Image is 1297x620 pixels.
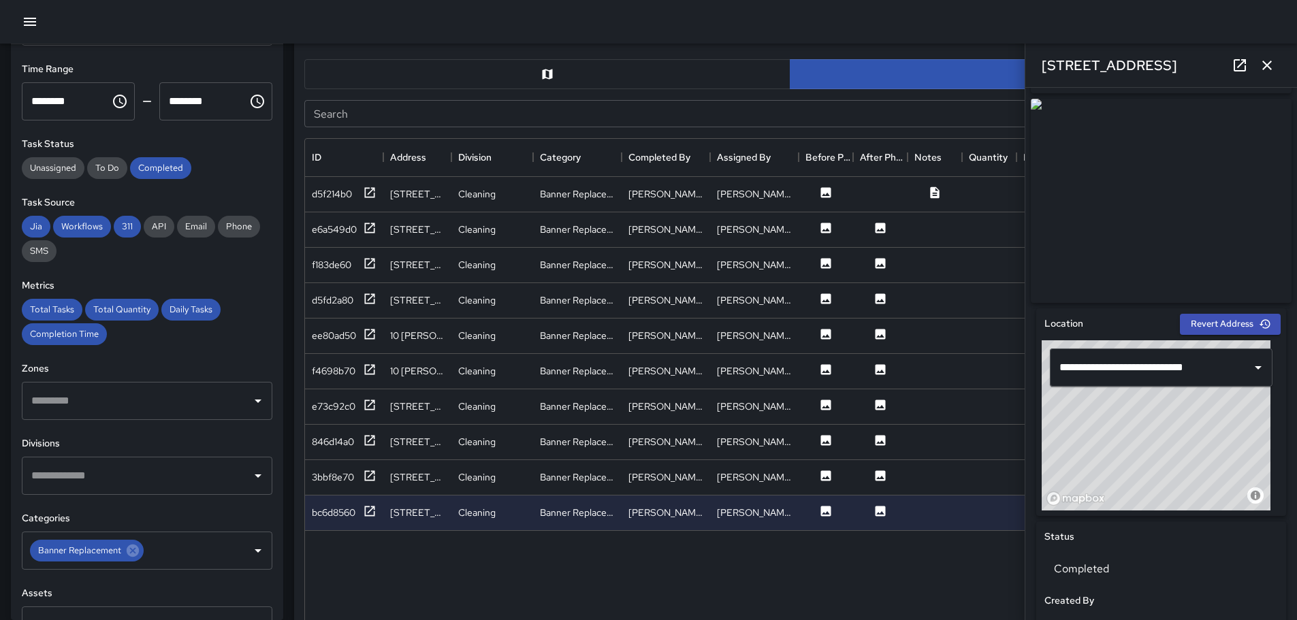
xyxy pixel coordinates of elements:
[22,361,272,376] h6: Zones
[458,329,496,342] div: Cleaning
[312,292,377,309] button: d5fd2a80
[390,435,445,448] div: 227 Harry Thomas Way Northeast
[312,363,377,380] button: f4698b70
[628,470,703,484] div: Ruben Lechuga
[628,435,703,448] div: Ruben Lechuga
[628,399,703,413] div: Ruben Lechuga
[312,504,377,521] button: bc6d8560
[540,506,615,519] div: Banner Replacement
[53,216,111,238] div: Workflows
[249,466,268,485] button: Open
[458,293,496,307] div: Cleaning
[390,258,445,272] div: 1500 Eckington Place Northeast
[622,138,710,176] div: Completed By
[458,138,492,176] div: Division
[312,138,321,176] div: ID
[85,299,159,321] div: Total Quantity
[114,221,141,232] span: 311
[458,258,496,272] div: Cleaning
[22,221,50,232] span: Jia
[22,216,50,238] div: Jia
[540,435,615,448] div: Banner Replacement
[312,398,377,415] button: e73c92c0
[177,221,215,232] span: Email
[312,434,377,451] button: 846d14a0
[312,329,356,342] div: ee80ad50
[144,221,174,232] span: API
[390,223,445,236] div: 140 Q Street Northeast
[533,138,622,176] div: Category
[383,138,451,176] div: Address
[312,257,377,274] button: f183de60
[451,138,533,176] div: Division
[458,506,496,519] div: Cleaning
[22,162,84,174] span: Unassigned
[540,293,615,307] div: Banner Replacement
[540,223,615,236] div: Banner Replacement
[87,162,127,174] span: To Do
[908,138,962,176] div: Notes
[458,364,496,378] div: Cleaning
[30,542,129,558] span: Banner Replacement
[541,67,554,81] svg: Map
[85,304,159,315] span: Total Quantity
[717,138,771,176] div: Assigned By
[710,138,799,176] div: Assigned By
[144,216,174,238] div: API
[22,245,57,257] span: SMS
[962,138,1016,176] div: Quantity
[22,157,84,179] div: Unassigned
[312,399,355,413] div: e73c92c0
[312,223,357,236] div: e6a549d0
[22,278,272,293] h6: Metrics
[390,399,445,413] div: 1501 Harry Thomas Way Northeast
[790,59,1276,89] button: Table
[390,329,445,342] div: 10 Harry Thomas Way Northeast
[717,470,792,484] div: Ruben Lechuga
[312,221,377,238] button: e6a549d0
[161,299,221,321] div: Daily Tasks
[628,364,703,378] div: Waverly Phillips
[22,299,82,321] div: Total Tasks
[249,391,268,410] button: Open
[717,329,792,342] div: Waverly Phillips
[22,323,107,345] div: Completion Time
[458,435,496,448] div: Cleaning
[458,223,496,236] div: Cleaning
[717,506,792,519] div: Ruben Lechuga
[390,364,445,378] div: 10 Harry Thomas Way Northeast
[244,88,271,115] button: Choose time, selected time is 11:59 PM
[218,216,260,238] div: Phone
[458,470,496,484] div: Cleaning
[312,364,355,378] div: f4698b70
[628,258,703,272] div: Waverly Phillips
[628,329,703,342] div: Waverly Phillips
[540,187,615,201] div: Banner Replacement
[540,399,615,413] div: Banner Replacement
[717,399,792,413] div: Ruben Lechuga
[114,216,141,238] div: 311
[312,435,354,448] div: 846d14a0
[717,293,792,307] div: Waverly Phillips
[969,138,1008,176] div: Quantity
[458,187,496,201] div: Cleaning
[22,62,272,77] h6: Time Range
[22,328,107,340] span: Completion Time
[53,221,111,232] span: Workflows
[130,157,191,179] div: Completed
[106,88,133,115] button: Choose time, selected time is 12:00 AM
[312,470,354,484] div: 3bbf8e70
[22,511,272,526] h6: Categories
[805,138,853,176] div: Before Photo
[540,138,581,176] div: Category
[628,187,703,201] div: Ruben Lechuga
[218,221,260,232] span: Phone
[312,187,352,201] div: d5f214b0
[161,304,221,315] span: Daily Tasks
[312,327,377,344] button: ee80ad50
[799,138,853,176] div: Before Photo
[628,506,703,519] div: Ruben Lechuga
[130,162,191,174] span: Completed
[717,435,792,448] div: Ruben Lechuga
[312,186,377,203] button: d5f214b0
